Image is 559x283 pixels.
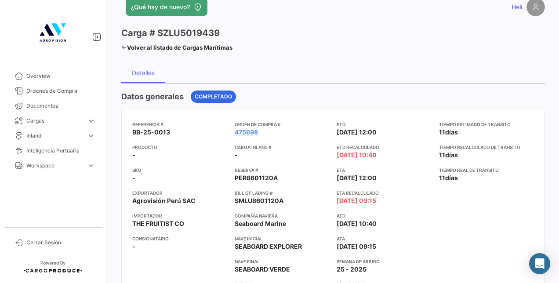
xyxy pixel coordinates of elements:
span: Heli [512,3,522,11]
app-card-info-title: Importador [132,212,228,219]
app-card-info-title: ETA Recalculado [337,189,432,196]
app-card-info-title: ATA [337,235,432,242]
app-card-info-title: Nave final [235,258,330,265]
a: Overview [7,69,98,83]
span: - [235,151,238,160]
span: expand_more [87,162,95,170]
h3: Carga # SZLU5019439 [121,27,220,39]
app-card-info-title: Compañía naviera [235,212,330,219]
app-card-info-title: Orden de Compra # [235,121,330,128]
span: - [132,242,135,251]
app-card-info-title: Tiempo real de transito [439,167,534,174]
span: días [445,151,458,159]
app-card-info-title: Bill of Lading # [235,189,330,196]
span: PER8601120A [235,174,278,182]
span: [DATE] 09:15 [337,242,376,251]
app-card-info-title: Exportador [132,189,228,196]
div: Abrir Intercom Messenger [529,253,550,274]
span: [DATE] 10:40 [337,151,377,160]
span: SMLU8601120A [235,196,283,205]
h4: Datos generales [121,91,184,103]
span: [DATE] 12:00 [337,128,377,137]
span: Agrovisión Perú SAC [132,196,196,205]
span: expand_more [87,117,95,125]
app-card-info-title: SKU [132,167,228,174]
span: 11 [439,174,445,181]
a: Órdenes de Compra [7,83,98,98]
span: Inland [26,132,83,140]
app-card-info-title: ETA [337,167,432,174]
app-card-info-title: Semana de Arribo [337,258,432,265]
span: [DATE] 10:40 [337,219,377,228]
span: días [445,128,458,136]
app-card-info-title: ETD Recalculado [337,144,432,151]
span: [DATE] 09:15 [337,196,376,205]
span: Inteligencia Portuaria [26,147,95,155]
app-card-info-title: ETD [337,121,432,128]
app-card-info-title: Reserva # [235,167,330,174]
app-card-info-title: Producto [132,144,228,151]
span: 25 - 2025 [337,265,367,274]
span: [DATE] 12:00 [337,174,377,182]
app-card-info-title: Tiempo estimado de transito [439,121,534,128]
app-card-info-title: Carga inland # [235,144,330,151]
span: SEABOARD VERDE [235,265,290,274]
span: THE FRUITIST CO [132,219,184,228]
span: Órdenes de Compra [26,87,95,95]
span: Cerrar Sesión [26,239,95,247]
app-card-info-title: ATD [337,212,432,219]
app-card-info-title: Referencia # [132,121,228,128]
span: expand_more [87,132,95,140]
app-card-info-title: Nave inicial [235,235,330,242]
span: - [132,174,135,182]
span: Seaboard Marine [235,219,286,228]
a: Documentos [7,98,98,113]
a: Volver al listado de Cargas Marítimas [121,41,232,54]
span: BB-25-0013 [132,128,170,137]
span: Workspace [26,162,83,170]
span: Completado [195,93,232,101]
a: Inteligencia Portuaria [7,143,98,158]
span: ¿Qué hay de nuevo? [131,3,190,11]
span: - [132,151,135,160]
app-card-info-title: Consignatario [132,235,228,242]
span: Documentos [26,102,95,110]
span: días [445,174,458,181]
span: Overview [26,72,95,80]
span: Cargas [26,117,83,125]
span: 11 [439,151,445,159]
app-card-info-title: Tiempo recalculado de transito [439,144,534,151]
img: 4b7f8542-3a82-4138-a362-aafd166d3a59.jpg [31,11,75,54]
div: Detalles [132,69,155,76]
span: 11 [439,128,445,136]
span: SEABOARD EXPLORER [235,242,302,251]
a: 475698 [235,128,258,137]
